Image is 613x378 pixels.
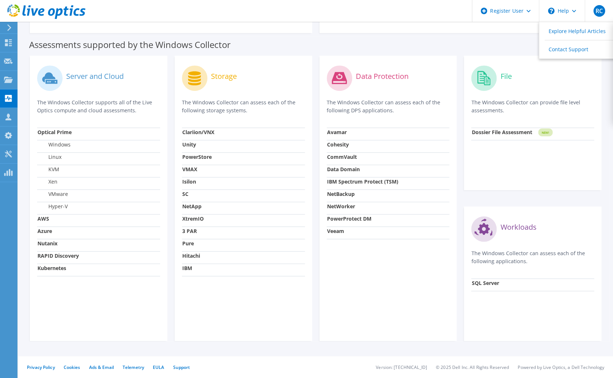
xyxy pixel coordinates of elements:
strong: NetWorker [327,203,355,210]
tspan: NEW! [542,130,549,134]
label: VMware [37,190,68,198]
a: Telemetry [123,364,144,370]
strong: NetBackup [327,190,355,197]
a: Support [173,364,190,370]
a: Cookies [64,364,80,370]
strong: Unity [182,141,196,148]
strong: Avamar [327,129,347,136]
strong: Clariion/VNX [182,129,214,136]
strong: NetApp [182,203,202,210]
li: © 2025 Dell Inc. All Rights Reserved [436,364,509,370]
li: Version: [TECHNICAL_ID] [376,364,427,370]
strong: Pure [182,240,194,247]
label: Hyper-V [37,203,68,210]
p: The Windows Collector can provide file level assessments. [471,98,594,114]
label: Workloads [500,224,536,231]
strong: SC [182,190,188,197]
strong: Kubernetes [37,265,66,272]
strong: Data Domain [327,166,360,173]
label: Server and Cloud [66,73,124,80]
label: Windows [37,141,71,148]
strong: Optical Prime [37,129,72,136]
label: File [500,73,512,80]
svg: \n [548,8,554,14]
strong: 3 PAR [182,228,197,234]
strong: Nutanix [37,240,57,247]
p: The Windows Collector supports all of the Live Optics compute and cloud assessments. [37,98,160,114]
strong: VMAX [182,166,197,173]
strong: Hitachi [182,252,200,259]
strong: SQL Server [471,280,499,286]
strong: PowerProtect DM [327,215,371,222]
p: The Windows Collector can assess each of the following DPS applications. [327,98,450,114]
a: Ads & Email [89,364,114,370]
a: Privacy Policy [27,364,55,370]
strong: CommVault [327,153,357,160]
strong: RAPID Discovery [37,252,79,259]
label: Xen [37,178,57,185]
p: The Windows Collector can assess each of the following storage systems. [182,98,305,114]
strong: XtremIO [182,215,204,222]
strong: IBM Spectrum Protect (TSM) [327,178,398,185]
label: Storage [211,73,237,80]
strong: Isilon [182,178,196,185]
strong: Veeam [327,228,344,234]
strong: Cohesity [327,141,349,148]
strong: PowerStore [182,153,212,160]
strong: Dossier File Assessment [471,129,532,136]
label: Data Protection [356,73,409,80]
a: EULA [153,364,164,370]
li: Powered by Live Optics, a Dell Technology [518,364,604,370]
p: The Windows Collector can assess each of the following applications. [471,249,594,265]
strong: AWS [37,215,49,222]
strong: IBM [182,265,192,272]
strong: Azure [37,228,52,234]
label: KVM [37,166,59,173]
label: Assessments supported by the Windows Collector [29,41,231,48]
label: Linux [37,153,61,161]
span: RC [593,5,605,17]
